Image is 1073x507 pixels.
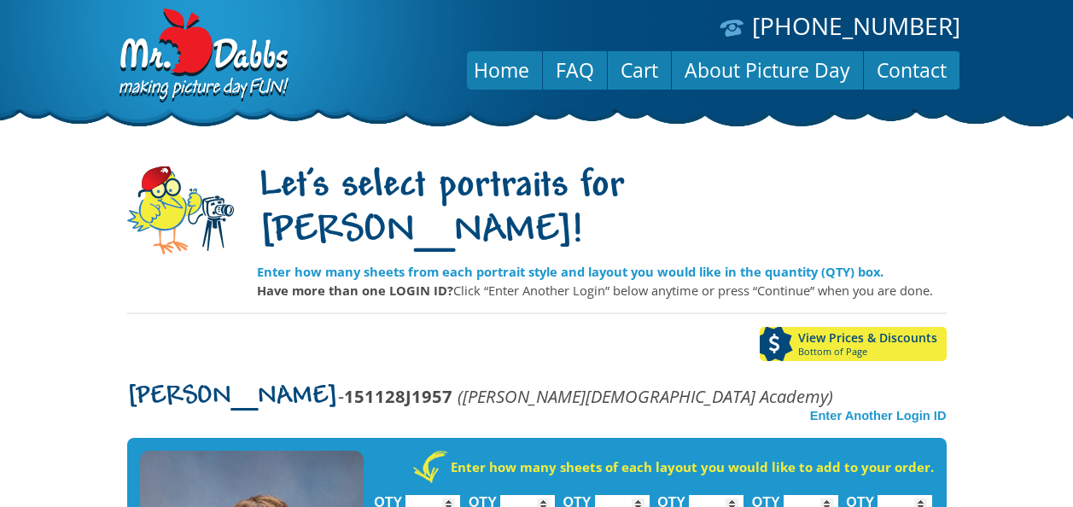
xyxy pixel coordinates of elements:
span: Bottom of Page [798,347,947,357]
a: Contact [864,50,959,90]
img: camera-mascot [127,166,234,254]
h1: Let's select portraits for [PERSON_NAME]! [257,165,947,255]
em: ([PERSON_NAME][DEMOGRAPHIC_DATA] Academy) [458,384,833,408]
span: [PERSON_NAME] [127,383,338,411]
a: Enter Another Login ID [810,409,947,422]
p: Click “Enter Another Login” below anytime or press “Continue” when you are done. [257,281,947,300]
a: FAQ [543,50,607,90]
a: [PHONE_NUMBER] [752,9,960,42]
strong: Have more than one LOGIN ID? [257,282,453,299]
p: - [127,387,833,406]
strong: Enter how many sheets of each layout you would like to add to your order. [451,458,934,475]
a: Cart [608,50,671,90]
strong: Enter how many sheets from each portrait style and layout you would like in the quantity (QTY) box. [257,263,883,280]
a: View Prices & DiscountsBottom of Page [760,327,947,361]
a: Home [461,50,542,90]
img: Dabbs Company [114,9,291,104]
strong: 151128J1957 [344,384,452,408]
a: About Picture Day [672,50,863,90]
